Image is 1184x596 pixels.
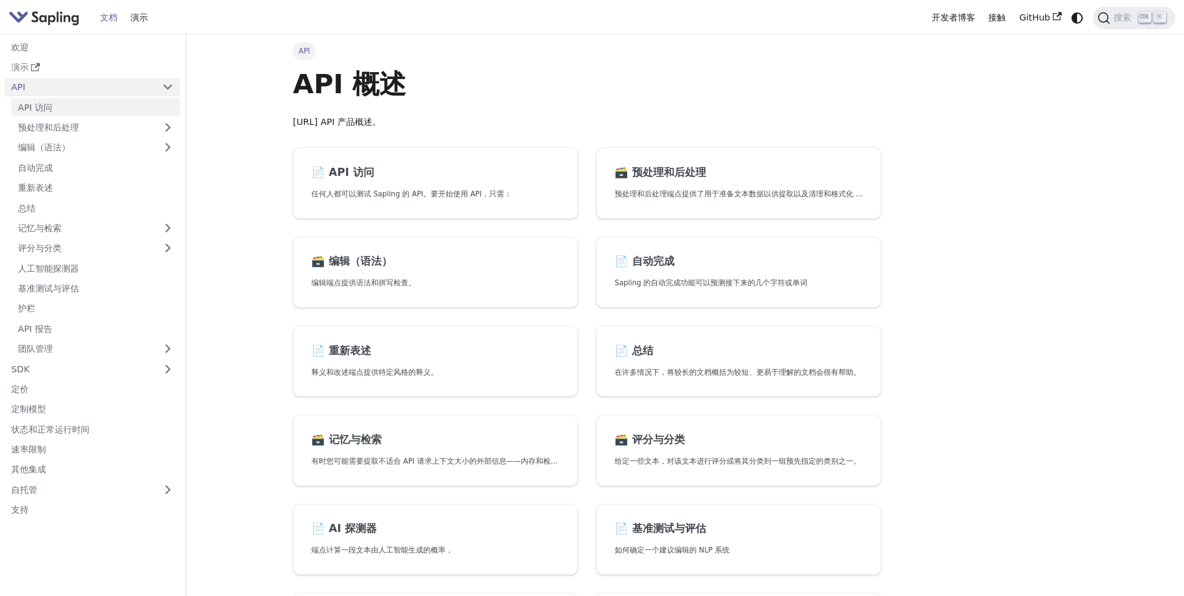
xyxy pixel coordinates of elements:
h2: 评分与分类 [615,433,863,447]
font: 定价 [11,384,29,394]
a: 自托管 [4,480,180,498]
a: SDK [4,360,155,378]
h2: 重新表述 [311,344,559,358]
font: 预处理和后处理 [632,166,706,178]
a: API 报告 [11,319,180,337]
font: 定制模型 [11,404,46,414]
a: API [4,78,155,96]
h2: 总结 [615,344,863,358]
font: 护栏 [18,303,35,313]
a: 🗃️ 编辑（语法）编辑端点提供语法和拼写检查。 [293,237,578,308]
font: 🗃️ [311,433,325,446]
button: 折叠侧边栏类别“API” [155,78,180,96]
p: 预处理和后处理端点提供了用于准备文本数据以供提取以及清理和格式化 API 返回的结果的工具。 [615,188,863,200]
a: 编辑（语法） [11,139,180,157]
a: 开发者博客 [925,8,982,27]
font: 记忆与检索 [329,433,382,446]
a: 📄️ 基准测试与评估如何确定一个建议编辑的 NLP 系统 [596,504,881,575]
font: 自动完成 [18,163,53,173]
a: 📄️ AI 探测器端点计算一段文本由人工智能生成的概率， [293,504,578,575]
font: 开发者博客 [932,12,975,22]
font: 自托管 [11,485,37,495]
a: 自动完成 [11,158,180,177]
font: 编辑端点提供语法和拼写检查。 [311,278,416,287]
font: API 报告 [18,324,52,334]
font: 📄️ [615,522,628,534]
font: 🗃️ [311,255,325,267]
font: 如何确定一个建议编辑的 NLP 系统 [615,546,730,554]
font: 团队管理 [18,344,53,354]
font: 任何人都可以测试 Sapling 的 API。要开始使用 API，只需： [311,190,512,198]
a: 🗃️ 评分与分类给定一些文本，对该文本进行评分或将其分类到一组预先指定的类别之一。 [596,415,881,486]
font: 速率限制 [11,444,46,454]
a: 评分与分类 [11,239,180,257]
h2: 基准测试与评估 [615,522,863,536]
font: 重新表述 [329,344,371,357]
font: 人工智能探测器 [18,264,79,273]
h2: 编辑（语法） [311,255,559,268]
h2: 人工智能探测器 [311,522,559,536]
a: Sapling.ai [9,9,84,27]
font: 编辑（语法） [329,255,392,267]
h2: 记忆与检索 [311,433,559,447]
font: 在许多情况下，将较长的文档概括为较短、更易于理解的文档会很有帮助。 [615,368,861,377]
font: 记忆与检索 [18,223,62,233]
a: 状态和正常运行时间 [4,420,180,438]
font: 预处理和后处理 [18,122,79,132]
a: 支持 [4,501,180,519]
font: 总结 [632,344,653,357]
nav: 面包屑 [293,42,881,60]
font: 📄️ [311,166,325,178]
p: 在许多情况下，将较长的文档概括为较短、更易于理解的文档会很有帮助。 [615,367,863,378]
font: API 访问 [329,166,374,178]
font: 自动完成 [632,255,674,267]
font: 接触 [988,12,1006,22]
font: GitHub [1019,12,1050,22]
font: AI 探测器 [329,522,377,534]
img: Sapling.ai [9,9,80,27]
font: 评分与分类 [18,243,62,253]
font: 评分与分类 [632,433,685,446]
a: 总结 [11,199,180,217]
font: API 访问 [18,103,52,112]
h2: 预处理和后处理 [615,166,863,180]
font: 搜索 [1114,12,1131,22]
a: 速率限制 [4,441,180,459]
button: 在暗模式和亮模式之间切换（当前为系统模式） [1068,9,1086,27]
a: 📄️ 自动完成Sapling 的自动完成功能可以预测接下来的几个字符或单词 [596,237,881,308]
font: Sapling 的自动完成功能可以预测接下来的几个字符或单词 [615,278,807,287]
font: [URL] API 产品概述。 [293,117,381,127]
font: API 概述 [293,68,406,99]
a: 定价 [4,380,180,398]
font: 预处理和后处理端点提供了用于准备文本数据以供提取以及清理和格式化 API 返回的结果的工具。 [615,190,937,198]
font: 状态和正常运行时间 [11,424,89,434]
font: 演示 [11,62,29,72]
a: 其他集成 [4,461,180,479]
h2: 自动完成 [615,255,863,268]
font: 📄️ [615,344,628,357]
font: 📄️ [311,522,325,534]
font: 释义和改述端点提供特定风格的释义。 [311,368,438,377]
font: 📄️ [615,255,628,267]
font: 有时您可能需要提取不适合 API 请求上下文大小的外部信息——内存和检索可以实现这一点。 [311,457,618,465]
font: 给定一些文本，对该文本进行评分或将其分类到一组预先指定的类别之一。 [615,457,861,465]
a: 📄️ API 访问任何人都可以测试 Sapling 的 API。要开始使用 API，只需： [293,147,578,219]
a: 接触 [981,8,1012,27]
p: 给定一些文本，对该文本进行评分或将其分类到一组预先指定的类别之一。 [615,456,863,467]
font: 🗃️ [615,433,628,446]
a: 重新表述 [11,179,180,197]
p: 有时您可能需要提取不适合 API 请求上下文大小的外部信息——内存和检索可以实现这一点。 [311,456,559,467]
p: 任何人都可以测试 Sapling 的 API。要开始使用 API，只需： [311,188,559,200]
kbd: K [1154,12,1166,23]
font: 总结 [18,203,35,213]
p: Sapling 的自动完成功能可以预测接下来的几个字符或单词 [615,277,863,289]
h2: API 访问 [311,166,559,180]
a: 人工智能探测器 [11,259,180,277]
button: 展开侧边栏类别“SDK” [155,360,180,378]
font: 文档 [100,12,117,22]
a: 🗃️ 预处理和后处理预处理和后处理端点提供了用于准备文本数据以供提取以及清理和格式化 API 返回的结果的工具。 [596,147,881,219]
font: 基准测试与评估 [632,522,706,534]
font: SDK [11,364,30,374]
p: 端点计算一段文本由人工智能生成的概率， [311,544,559,556]
font: 📄️ [311,344,325,357]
